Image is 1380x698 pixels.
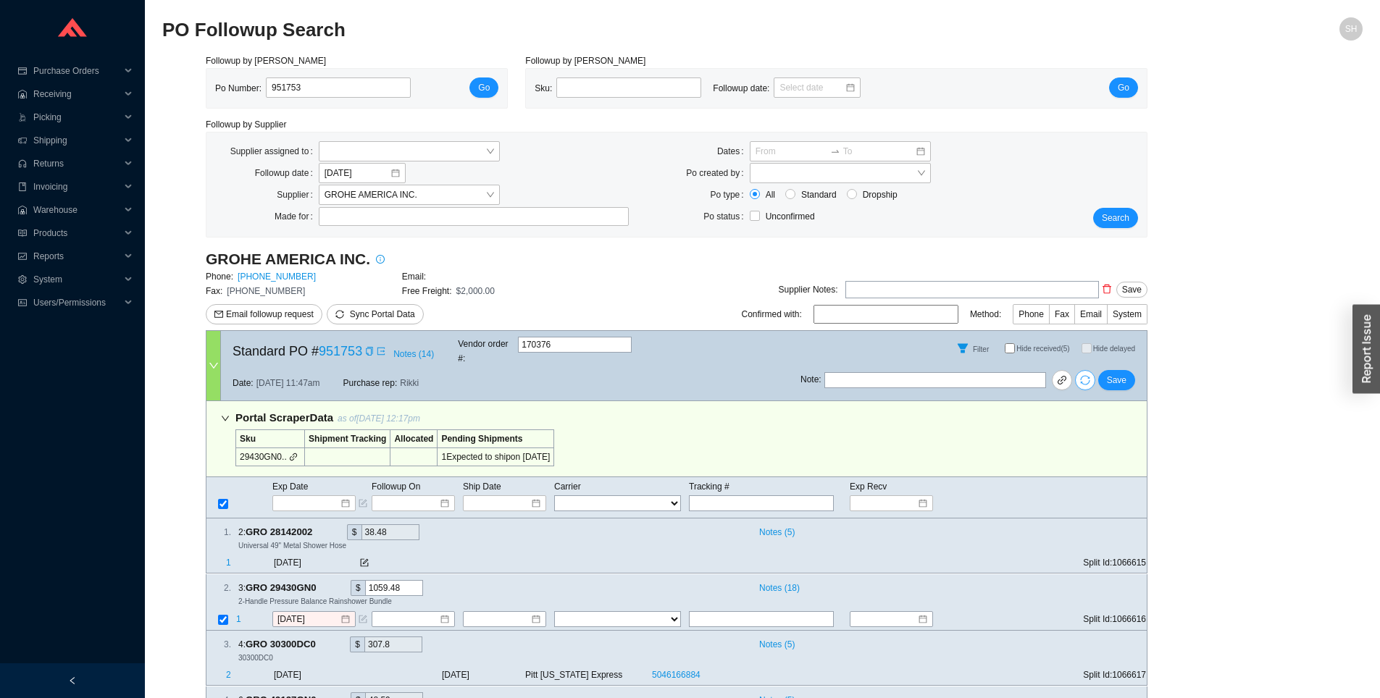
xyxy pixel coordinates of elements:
td: [DATE] [441,668,524,686]
div: $ [347,524,361,540]
button: sync [1075,370,1095,390]
span: Products [33,222,120,245]
span: Ship Date [463,482,501,492]
span: Followup by Supplier [206,119,286,130]
span: Split Id: 1066616 [1083,612,1146,626]
span: GRO 28142002 [246,524,325,540]
span: 2-Handle Pressure Balance Rainshower Bundle [238,597,392,605]
label: Supplier assigned to [230,141,319,161]
input: Hide received(5) [1005,343,1015,353]
span: Followup by [PERSON_NAME] [206,56,326,66]
span: $2,000.00 [456,286,495,296]
span: Dropship [857,188,903,202]
div: 3 . [206,637,231,652]
td: 29430GN0.. [236,448,305,466]
span: Exp Date [272,482,308,492]
div: $ [350,636,364,652]
span: [DATE] [274,556,357,571]
button: Notes (5) [753,524,795,534]
span: filter [952,342,974,354]
label: Made for: [275,206,319,227]
span: SH [1345,17,1358,41]
h3: GROHE AMERICA INC. [206,249,370,269]
input: 8/20/2025 [325,166,390,180]
span: 1 [236,614,241,624]
span: System [1113,309,1142,319]
span: mail [214,310,223,320]
span: Standard [795,188,842,202]
span: 2 [226,670,231,681]
button: Go [469,77,498,98]
div: $ [351,580,365,596]
span: System [33,268,120,291]
label: Po type: [711,185,750,205]
span: form [359,499,367,508]
span: as of [DATE] 12:17pm [338,413,420,424]
button: Save [1098,370,1135,390]
div: Copy [319,580,329,596]
span: Standard PO # [233,340,362,362]
span: GRO 29430GN0 [246,580,329,596]
div: Po Number: [215,77,422,99]
span: sync [1076,375,1095,385]
span: Notes ( 5 ) [759,525,795,539]
button: Notes (18) [753,580,800,590]
div: Sku: Followup date: [535,77,872,99]
td: Sku [236,430,305,448]
div: Copy [365,344,374,358]
td: Shipment Tracking [305,430,390,448]
button: mailEmail followup request [206,304,322,324]
span: Notes ( 18 ) [759,581,800,595]
div: 2 . [206,581,231,595]
span: link [1057,376,1067,387]
span: GROHE AMERICA INC. [325,185,494,204]
button: syncSync Portal Data [327,304,424,324]
span: Purchase rep: [343,376,398,390]
span: export [377,347,385,356]
span: Picking [33,106,120,129]
span: Users/Permissions [33,291,120,314]
input: 8/19/2025 [277,612,340,626]
div: Confirmed with: Method: [742,304,1147,324]
span: Hide received (5) [1016,345,1069,353]
span: Sync Portal Data [350,309,415,319]
a: link [1052,370,1072,390]
span: Phone: [206,272,233,282]
span: Filter [973,345,989,353]
span: book [17,182,28,191]
span: Receiving [33,83,120,106]
div: 1 Expected to ship on [DATE] [441,450,550,464]
button: Notes (14) [393,346,435,356]
span: Go [478,80,490,95]
span: Purchase Orders [33,59,120,83]
button: Filter [951,337,974,360]
input: From [756,144,827,159]
button: Search [1093,208,1138,228]
span: Vendor order # : [458,337,515,366]
span: GRO 30300DC0 [246,636,328,652]
span: [DATE] 11:47am [256,376,320,390]
span: Followup On [372,482,420,492]
span: form [359,615,367,623]
span: down [221,414,230,423]
span: Split Id: 1066617 [1083,668,1146,683]
span: Shipping [33,129,120,152]
span: 1 [226,558,231,568]
span: Warehouse [33,198,120,222]
span: down [209,361,219,371]
span: Reports [33,245,120,268]
span: form [360,559,369,568]
span: All [760,188,781,202]
td: Pending Shipments [438,430,554,448]
span: Save [1122,282,1142,297]
label: Supplier: [277,185,318,205]
span: 2 : [238,525,246,539]
span: Save [1107,373,1126,387]
span: idcard [17,298,28,307]
span: copy [365,347,374,356]
a: 5046166884 [652,670,701,681]
span: Split Id: 1066615 [1083,556,1146,571]
div: 1 . [206,525,231,539]
span: Rikki [400,376,419,390]
span: credit-card [17,67,28,75]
